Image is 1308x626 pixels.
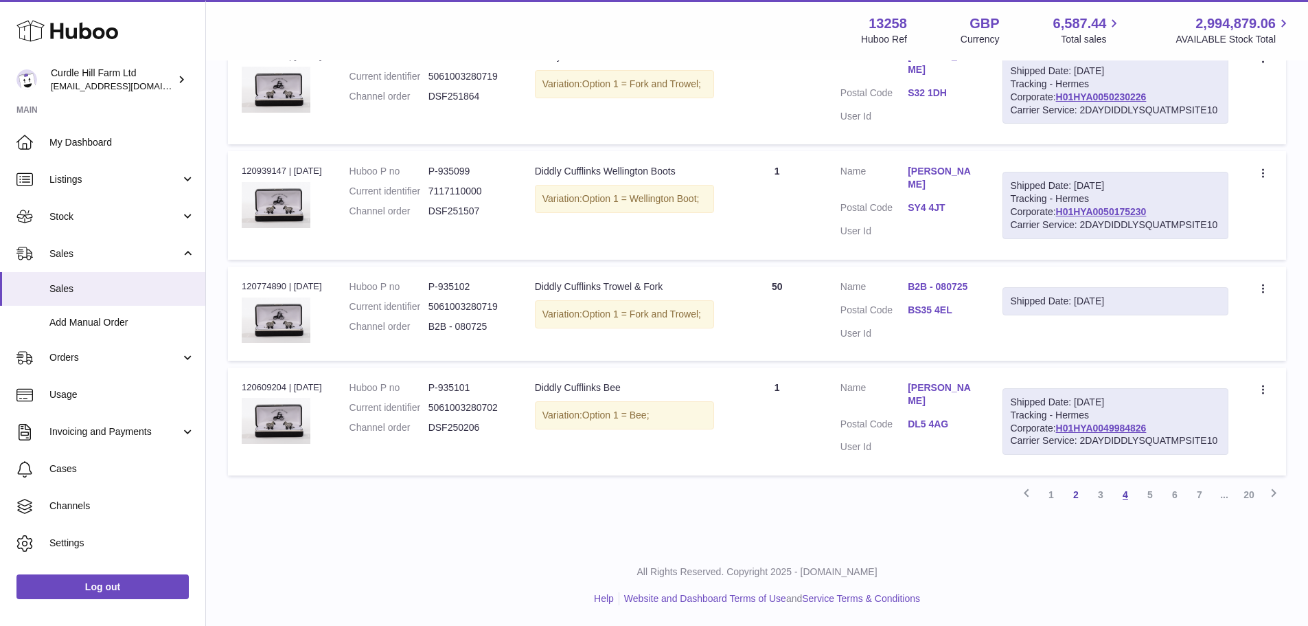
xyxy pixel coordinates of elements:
li: and [619,592,920,605]
div: Tracking - Hermes Corporate: [1002,388,1228,456]
dt: Postal Code [840,201,908,218]
dt: Current identifier [349,300,428,313]
a: [PERSON_NAME] [908,381,975,407]
img: EOB_7513EOB.jpg [242,182,310,228]
div: Diddly Cufflinks Wellington Boots [535,165,714,178]
dd: 5061003280702 [428,401,507,414]
div: Diddly Cufflinks Trowel & Fork [535,280,714,293]
span: Orders [49,351,181,364]
span: Settings [49,537,195,550]
div: 120774890 | [DATE] [242,280,322,293]
dd: 5061003280719 [428,70,507,83]
a: SY4 4JT [908,201,975,214]
dt: User Id [840,327,908,340]
span: Invoicing and Payments [49,425,181,438]
td: 1 [728,151,827,260]
div: Variation: [535,401,714,429]
dt: Postal Code [840,304,908,320]
dd: B2B - 080725 [428,320,507,333]
a: B2B - 080725 [908,280,975,293]
span: My Dashboard [49,136,195,149]
dt: Huboo P no [349,280,428,293]
dd: DSF251507 [428,205,507,218]
span: Channels [49,500,195,513]
dt: Name [840,381,908,411]
td: 1 [728,36,827,145]
dt: Name [840,165,908,194]
span: 2,994,879.06 [1195,14,1276,33]
img: EOB_7513EOB.jpg [242,67,310,113]
a: 5 [1138,482,1162,507]
span: Option 1 = Wellington Boot; [582,193,700,204]
div: Curdle Hill Farm Ltd [51,67,174,93]
div: 120609204 | [DATE] [242,381,322,394]
dt: Huboo P no [349,165,428,178]
dd: DSF250206 [428,421,507,434]
div: Shipped Date: [DATE] [1010,295,1221,308]
dt: Current identifier [349,401,428,414]
span: [EMAIL_ADDRESS][DOMAIN_NAME] [51,80,202,91]
a: 2 [1064,482,1088,507]
div: Shipped Date: [DATE] [1010,65,1221,78]
div: 120939147 | [DATE] [242,165,322,177]
dt: Channel order [349,90,428,103]
a: Help [594,593,614,604]
strong: GBP [969,14,999,33]
dd: 7117110000 [428,185,507,198]
span: 6,587.44 [1053,14,1107,33]
img: internalAdmin-13258@internal.huboo.com [16,69,37,90]
div: Carrier Service: 2DAYDIDDLYSQUATMPSITE10 [1010,434,1221,447]
dt: User Id [840,225,908,238]
span: Usage [49,388,195,401]
a: 6,587.44 Total sales [1053,14,1123,46]
a: BS35 4EL [908,304,975,317]
a: H01HYA0050230226 [1056,91,1147,102]
dd: DSF251864 [428,90,507,103]
a: 4 [1113,482,1138,507]
dt: Name [840,50,908,80]
div: Carrier Service: 2DAYDIDDLYSQUATMPSITE10 [1010,219,1221,232]
div: Variation: [535,185,714,213]
a: 6 [1162,482,1187,507]
span: Listings [49,173,181,186]
td: 50 [728,267,827,361]
div: Shipped Date: [DATE] [1010,179,1221,192]
div: Diddly Cufflinks Bee [535,381,714,394]
a: S32 1DH [908,87,975,100]
a: [PERSON_NAME] [908,50,975,76]
div: Tracking - Hermes Corporate: [1002,57,1228,124]
div: Shipped Date: [DATE] [1010,396,1221,409]
dt: Huboo P no [349,381,428,394]
div: Tracking - Hermes Corporate: [1002,172,1228,239]
span: Cases [49,462,195,476]
dd: P-935102 [428,280,507,293]
span: Total sales [1061,33,1122,46]
a: 2,994,879.06 AVAILABLE Stock Total [1175,14,1292,46]
div: Huboo Ref [861,33,907,46]
p: All Rights Reserved. Copyright 2025 - [DOMAIN_NAME] [217,566,1297,579]
dt: Channel order [349,421,428,434]
dt: Name [840,280,908,297]
dt: User Id [840,440,908,454]
a: [PERSON_NAME] [908,165,975,191]
div: Variation: [535,300,714,328]
span: Sales [49,282,195,295]
img: EOB_7513EOB.jpg [242,298,310,344]
a: H01HYA0050175230 [1056,206,1147,217]
img: EOB_7513EOB.jpg [242,398,310,444]
dt: Current identifier [349,185,428,198]
div: Variation: [535,70,714,98]
span: Option 1 = Fork and Trowel; [582,78,701,89]
div: Carrier Service: 2DAYDIDDLYSQUATMPSITE10 [1010,104,1221,117]
dt: Channel order [349,320,428,333]
span: Option 1 = Bee; [582,410,650,421]
dd: P-935101 [428,381,507,394]
a: Service Terms & Conditions [802,593,920,604]
span: Stock [49,210,181,223]
dd: P-935099 [428,165,507,178]
span: ... [1212,482,1237,507]
dt: Postal Code [840,87,908,103]
a: Log out [16,574,189,599]
a: 1 [1039,482,1064,507]
a: DL5 4AG [908,418,975,431]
